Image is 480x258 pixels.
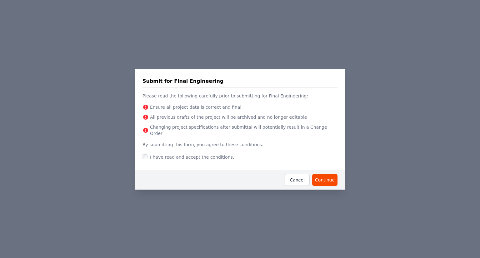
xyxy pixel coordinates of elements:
button: Continue [312,174,337,186]
button: Cancel [285,174,310,186]
label: I have read and accept the conditions. [142,155,234,160]
li: Changing project specifications after submittal will potentially result in a Change Order [142,124,337,136]
li: Ensure all project data is correct and final [142,104,337,110]
p: Please read the following carefully prior to submitting for Final Engineering: [142,88,337,104]
h3: Submit for Final Engineering [142,77,223,85]
p: By submitting this form, you agree to these conditions. [142,140,337,151]
li: All previous drafts of the project will be archived and no longer editable [142,114,337,120]
input: I have read and accept the conditions. [142,154,147,159]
